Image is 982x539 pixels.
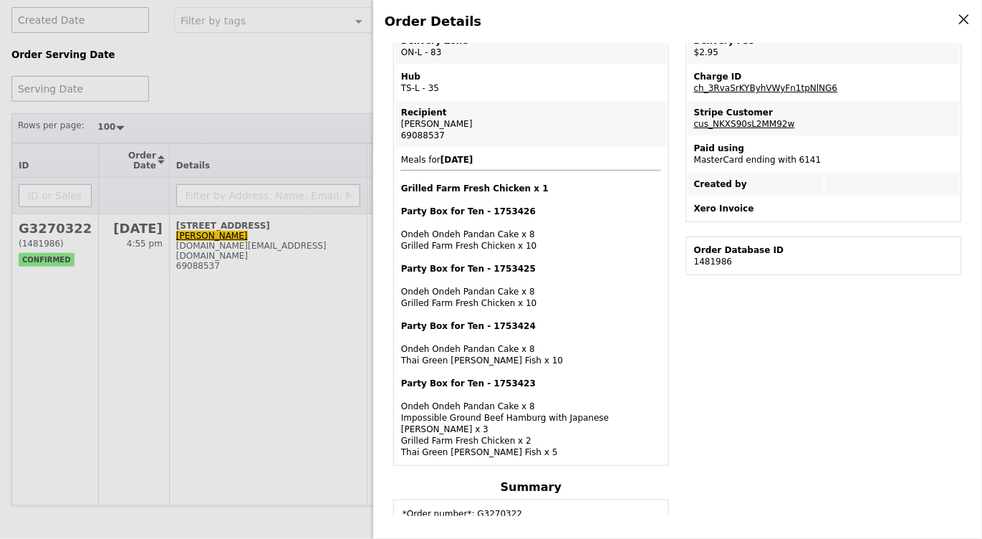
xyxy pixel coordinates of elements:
[401,155,661,458] span: Meals for
[688,29,960,64] td: $2.95
[401,263,661,309] div: Ondeh Ondeh Pandan Cake x 8 Grilled Farm Fresh Chicken x 10
[401,183,661,194] h4: Grilled Farm Fresh Chicken x 1
[401,320,661,332] h4: Party Box for Ten - 1753424
[401,320,661,366] div: Ondeh Ondeh Pandan Cake x 8 Thai Green [PERSON_NAME] Fish x 10
[688,137,960,171] td: MasterCard ending with 6141
[688,239,960,273] td: 1481986
[694,83,838,93] a: ch_3RvaSrKYByhVWyFn1tpNlNG6
[401,206,661,252] div: Ondeh Ondeh Pandan Cake x 8 Grilled Farm Fresh Chicken x 10
[694,244,954,256] div: Order Database ID
[401,263,661,275] h4: Party Box for Ten - 1753425
[694,119,795,129] a: cus_NKXS90sL2MM92w
[393,480,669,494] h4: Summary
[401,107,661,118] div: Recipient
[694,107,954,118] div: Stripe Customer
[401,118,661,130] div: [PERSON_NAME]
[401,130,661,141] div: 69088537
[395,502,667,520] td: *Order number*: G3270322
[401,71,661,82] div: Hub
[385,14,481,29] span: Order Details
[694,178,818,190] div: Created by
[694,203,954,214] div: Xero Invoice
[401,378,661,389] h4: Party Box for Ten - 1753423
[694,143,954,154] div: Paid using
[395,29,667,64] td: ON-L - 83
[395,65,667,100] td: TS-L - 35
[694,71,954,82] div: Charge ID
[401,206,661,217] h4: Party Box for Ten - 1753426
[441,155,473,165] b: [DATE]
[401,378,661,458] div: Ondeh Ondeh Pandan Cake x 8 Impossible Ground Beef Hamburg with Japanese [PERSON_NAME] x 3 Grille...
